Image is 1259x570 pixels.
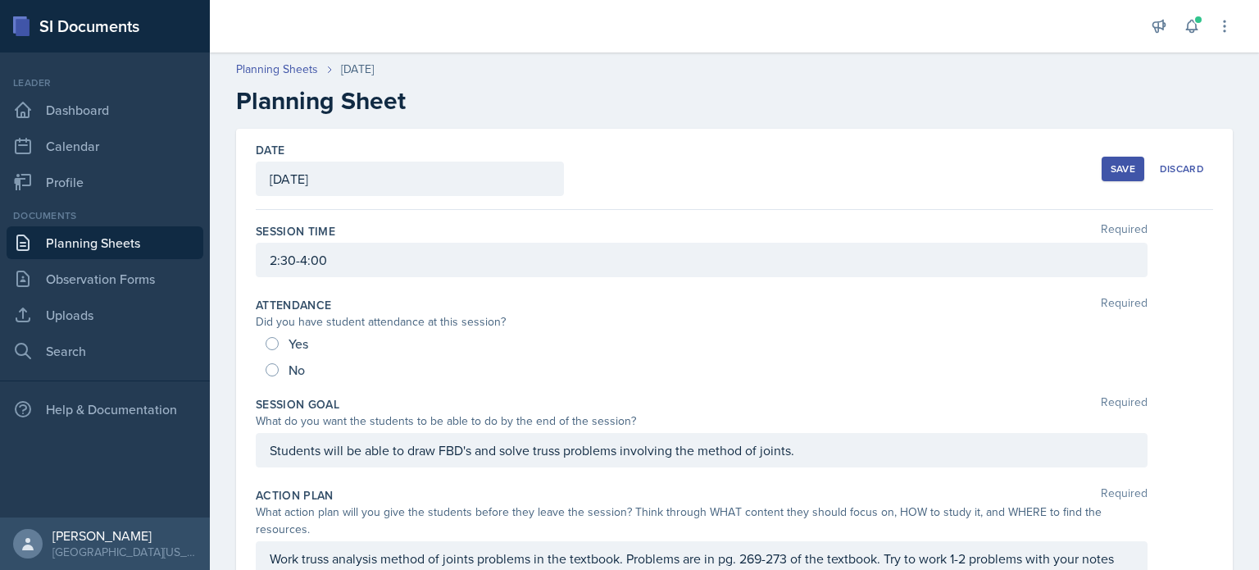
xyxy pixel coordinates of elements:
[7,335,203,367] a: Search
[256,223,335,239] label: Session Time
[52,544,197,560] div: [GEOGRAPHIC_DATA][US_STATE] in [GEOGRAPHIC_DATA]
[256,396,339,413] label: Session Goal
[7,130,203,162] a: Calendar
[270,440,1134,460] p: Students will be able to draw FBD's and solve truss problems involving the method of joints.
[7,93,203,126] a: Dashboard
[7,208,203,223] div: Documents
[236,86,1233,116] h2: Planning Sheet
[256,504,1148,538] div: What action plan will you give the students before they leave the session? Think through WHAT con...
[289,362,305,378] span: No
[7,299,203,331] a: Uploads
[1101,223,1148,239] span: Required
[1102,157,1144,181] button: Save
[256,297,332,313] label: Attendance
[1101,297,1148,313] span: Required
[1151,157,1213,181] button: Discard
[7,393,203,426] div: Help & Documentation
[341,61,374,78] div: [DATE]
[270,250,1134,270] p: 2:30-4:00
[1101,487,1148,504] span: Required
[256,413,1148,430] div: What do you want the students to be able to do by the end of the session?
[1160,162,1204,176] div: Discard
[289,335,308,352] span: Yes
[256,487,334,504] label: Action Plan
[256,142,284,158] label: Date
[7,262,203,295] a: Observation Forms
[52,527,197,544] div: [PERSON_NAME]
[1101,396,1148,413] span: Required
[7,75,203,90] div: Leader
[7,166,203,198] a: Profile
[7,226,203,259] a: Planning Sheets
[236,61,318,78] a: Planning Sheets
[1111,162,1135,176] div: Save
[256,313,1148,331] div: Did you have student attendance at this session?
